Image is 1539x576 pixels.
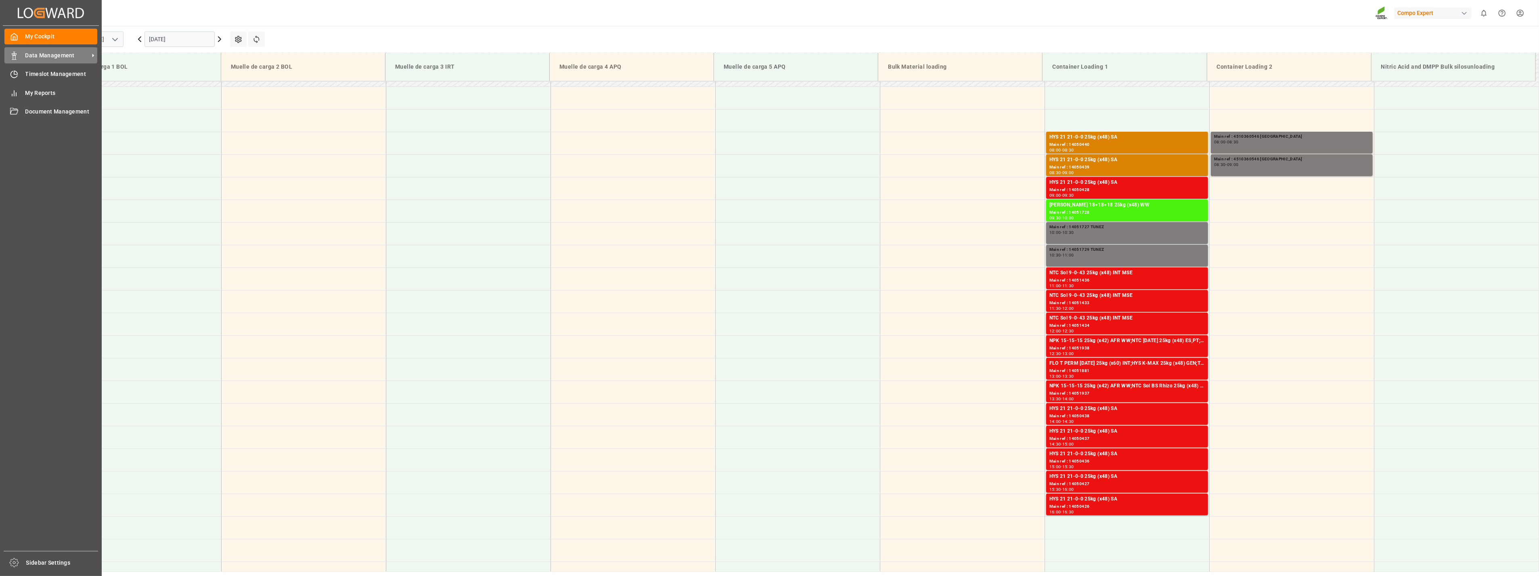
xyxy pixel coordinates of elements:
[228,59,379,74] div: Muelle de carga 2 BOL
[1061,307,1062,310] div: -
[1049,481,1205,488] div: Main ref : 14050427
[1049,307,1061,310] div: 11:30
[1061,193,1062,197] div: -
[1049,503,1205,510] div: Main ref : 14050426
[1062,231,1074,234] div: 10:30
[4,29,97,44] a: My Cockpit
[1049,59,1200,74] div: Container Loading 1
[1049,420,1061,423] div: 14:00
[1062,193,1074,197] div: 09:30
[885,59,1036,74] div: Bulk Material loading
[1049,450,1205,458] div: HYS 21 21-0-0 25kg (x48) SA
[26,559,98,567] span: Sidebar Settings
[1049,390,1205,397] div: Main ref : 14051937
[1062,510,1074,514] div: 16:30
[720,59,871,74] div: Muelle de carga 5 APQ
[1062,488,1074,491] div: 16:00
[1049,201,1205,209] div: [PERSON_NAME] 18+18+18 25kg (x48) WW
[1214,140,1226,144] div: 08:00
[1061,284,1062,288] div: -
[1062,216,1074,220] div: 10:00
[1049,359,1205,368] div: FLO T PERM [DATE] 25kg (x60) INT;HYS K-MAX 25kg (x48) GEN;TPL Sol Boost 15kg (x24) [PERSON_NAME] ...
[1493,4,1511,22] button: Help Center
[1062,397,1074,401] div: 14:00
[1049,374,1061,378] div: 13:00
[1049,269,1205,277] div: NTC Sol 9-0-43 25kg (x48) INT MSE
[1049,133,1205,141] div: HYS 21 21-0-0 25kg (x48) SA
[1227,163,1239,166] div: 09:00
[1214,156,1369,163] div: Main ref : 4510360546 [GEOGRAPHIC_DATA]
[1049,164,1205,171] div: Main ref : 14050439
[1475,4,1493,22] button: show 0 new notifications
[25,70,98,78] span: Timeslot Management
[1049,224,1205,231] div: Main ref : 14051727 TUNEZ
[1049,435,1205,442] div: Main ref : 14050437
[1394,5,1475,21] button: Compo Expert
[1049,345,1205,352] div: Main ref : 14051938
[1049,510,1061,514] div: 16:00
[1049,473,1205,481] div: HYS 21 21-0-0 25kg (x48) SA
[1049,179,1205,187] div: HYS 21 21-0-0 25kg (x48) SA
[144,32,215,47] input: DD.MM.YYYY
[1049,148,1061,152] div: 08:00
[1061,171,1062,174] div: -
[1061,231,1062,234] div: -
[4,66,97,82] a: Timeslot Management
[1049,442,1061,446] div: 14:30
[1049,322,1205,329] div: Main ref : 14051434
[1062,253,1074,257] div: 11:00
[1061,374,1062,378] div: -
[1062,171,1074,174] div: 09:00
[556,59,707,74] div: Muelle de carga 4 APQ
[1227,140,1239,144] div: 08:30
[1049,465,1061,469] div: 15:00
[1049,314,1205,322] div: NTC Sol 9-0-43 25kg (x48) INT MSE
[1062,148,1074,152] div: 08:30
[25,107,98,116] span: Document Management
[1049,352,1061,355] div: 12:30
[1226,163,1227,166] div: -
[1049,300,1205,307] div: Main ref : 14051433
[1049,405,1205,413] div: HYS 21 21-0-0 25kg (x48) SA
[1062,374,1074,378] div: 13:30
[1049,397,1061,401] div: 13:30
[4,85,97,101] a: My Reports
[1049,495,1205,503] div: HYS 21 21-0-0 25kg (x48) SA
[1061,442,1062,446] div: -
[1061,253,1062,257] div: -
[1049,141,1205,148] div: Main ref : 14050440
[1049,246,1205,253] div: Main ref : 14051729 TUNEZ
[1061,420,1062,423] div: -
[1049,292,1205,300] div: NTC Sol 9-0-43 25kg (x48) INT MSE
[1049,231,1061,234] div: 10:00
[1214,163,1226,166] div: 08:30
[1049,216,1061,220] div: 09:30
[1062,442,1074,446] div: 15:00
[1049,253,1061,257] div: 10:30
[1062,465,1074,469] div: 15:30
[1061,488,1062,491] div: -
[1049,156,1205,164] div: HYS 21 21-0-0 25kg (x48) SA
[1061,510,1062,514] div: -
[1061,216,1062,220] div: -
[1214,59,1365,74] div: Container Loading 2
[1049,337,1205,345] div: NPK 15-15-15 25kg (x42) AFR WW;NTC [DATE] 25kg (x48) ES,PT;NTC Sol BS Initial 25kg (x48) INT
[1061,352,1062,355] div: -
[1049,187,1205,193] div: Main ref : 14050428
[1062,284,1074,288] div: 11:30
[1062,329,1074,333] div: 12:30
[1062,352,1074,355] div: 13:00
[1061,148,1062,152] div: -
[1049,488,1061,491] div: 15:30
[1049,458,1205,465] div: Main ref : 14050436
[1049,427,1205,435] div: HYS 21 21-0-0 25kg (x48) SA
[1226,140,1227,144] div: -
[1049,382,1205,390] div: NPK 15-15-15 25kg (x42) AFR WW;NTC Sol BS Rhizo 25kg (x48) INT;NTC Sol NK-Max16-8-16 25kg(x48) WW...
[1049,284,1061,288] div: 11:00
[1378,59,1529,74] div: Nitric Acid and DMPP Bulk silosunloading
[25,32,98,41] span: My Cockpit
[1049,329,1061,333] div: 12:00
[63,59,214,74] div: Muelle de carga 1 BOL
[1214,133,1369,140] div: Main ref : 4510360546 [GEOGRAPHIC_DATA]
[4,104,97,120] a: Document Management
